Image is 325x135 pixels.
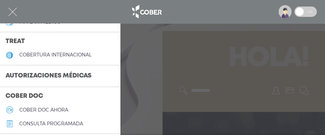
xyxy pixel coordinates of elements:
h5: consulta programada [19,121,83,127]
h5: Cober doc ahora [19,107,68,113]
img: logo_cober_home-white.png [128,3,165,20]
h5: cobertura internacional [19,52,91,58]
h5: Mi plan médico [19,19,61,25]
img: profile-placeholder.svg [278,5,292,18]
img: Cober_menu-close-white.svg [8,8,17,16]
